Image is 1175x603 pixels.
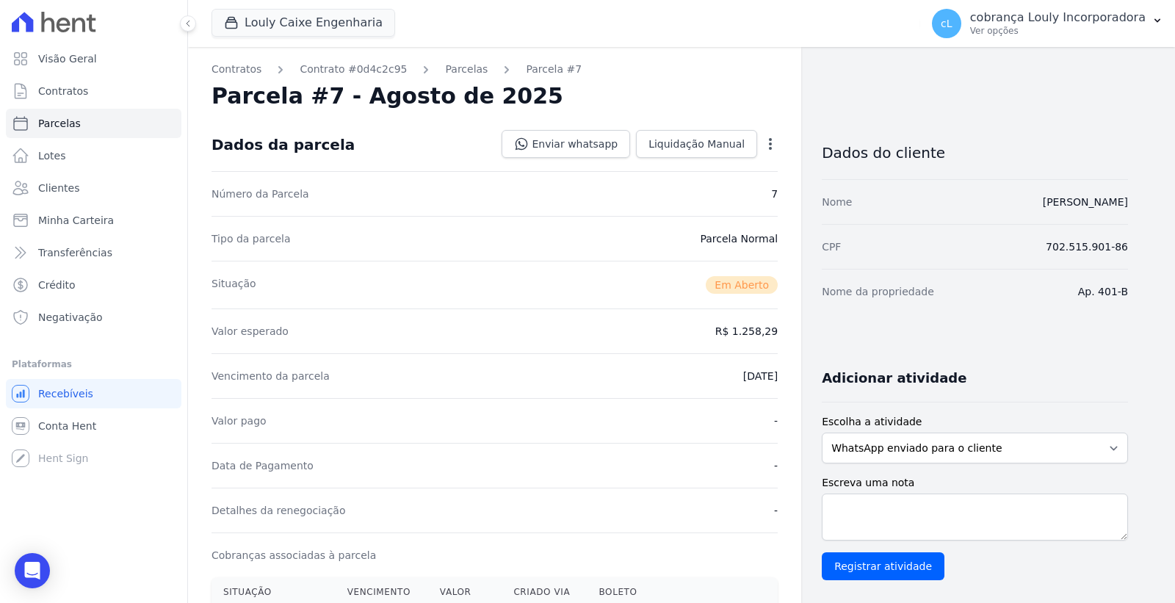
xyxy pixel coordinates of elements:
span: Liquidação Manual [648,137,745,151]
span: Parcelas [38,116,81,131]
a: Crédito [6,270,181,300]
a: Enviar whatsapp [502,130,630,158]
a: Parcelas [445,62,488,77]
dt: Detalhes da renegociação [211,503,346,518]
dd: Parcela Normal [700,231,778,246]
dd: 702.515.901-86 [1046,239,1128,254]
span: Clientes [38,181,79,195]
span: Em Aberto [706,276,778,294]
dt: Tipo da parcela [211,231,291,246]
nav: Breadcrumb [211,62,778,77]
span: Negativação [38,310,103,325]
span: Visão Geral [38,51,97,66]
span: Contratos [38,84,88,98]
div: Plataformas [12,355,176,373]
dd: Ap. 401-B [1078,284,1128,299]
button: Louly Caixe Engenharia [211,9,395,37]
dt: Vencimento da parcela [211,369,330,383]
dd: - [774,414,778,428]
div: Dados da parcela [211,136,355,154]
dd: [DATE] [743,369,778,383]
dt: Cobranças associadas à parcela [211,548,376,563]
a: Parcelas [6,109,181,138]
dt: Nome da propriedade [822,284,934,299]
a: Negativação [6,303,181,332]
span: cL [941,18,952,29]
p: Ver opções [970,25,1146,37]
dd: - [774,503,778,518]
a: Contrato #0d4c2c95 [300,62,407,77]
a: Visão Geral [6,44,181,73]
span: Transferências [38,245,112,260]
dt: CPF [822,239,841,254]
a: Transferências [6,238,181,267]
dt: Valor pago [211,414,267,428]
label: Escolha a atividade [822,414,1128,430]
dt: Situação [211,276,256,294]
a: Parcela #7 [526,62,582,77]
span: Minha Carteira [38,213,114,228]
dt: Data de Pagamento [211,458,314,473]
a: Recebíveis [6,379,181,408]
dt: Número da Parcela [211,187,309,201]
a: Lotes [6,141,181,170]
input: Registrar atividade [822,552,944,580]
a: [PERSON_NAME] [1043,196,1128,208]
a: Liquidação Manual [636,130,757,158]
span: Lotes [38,148,66,163]
dt: Nome [822,195,852,209]
a: Contratos [6,76,181,106]
dd: 7 [771,187,778,201]
dd: - [774,458,778,473]
a: Clientes [6,173,181,203]
a: Minha Carteira [6,206,181,235]
button: cL cobrança Louly Incorporadora Ver opções [920,3,1175,44]
label: Escreva uma nota [822,475,1128,491]
dt: Valor esperado [211,324,289,339]
a: Conta Hent [6,411,181,441]
h3: Adicionar atividade [822,369,966,387]
span: Conta Hent [38,419,96,433]
h3: Dados do cliente [822,144,1128,162]
a: Contratos [211,62,261,77]
div: Open Intercom Messenger [15,553,50,588]
span: Recebíveis [38,386,93,401]
h2: Parcela #7 - Agosto de 2025 [211,83,563,109]
span: Crédito [38,278,76,292]
p: cobrança Louly Incorporadora [970,10,1146,25]
dd: R$ 1.258,29 [715,324,778,339]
